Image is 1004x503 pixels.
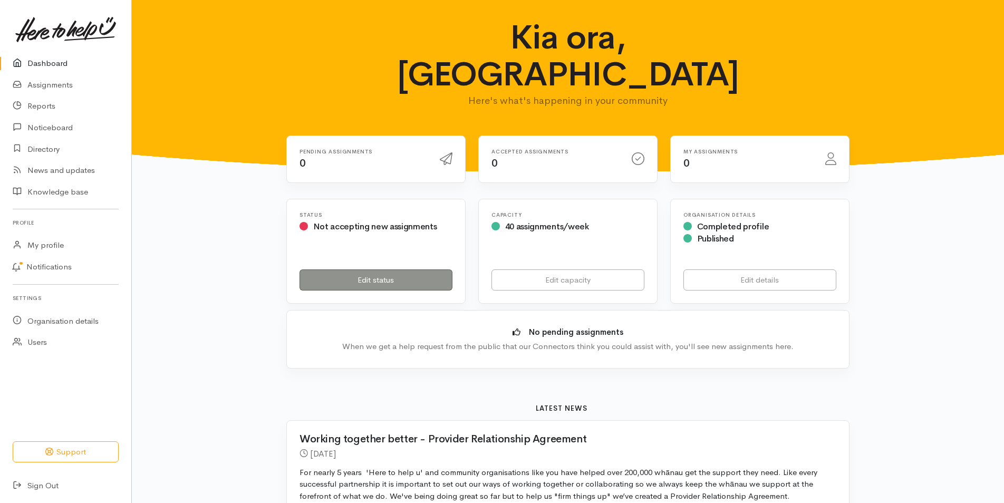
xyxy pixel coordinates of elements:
[683,269,836,291] a: Edit details
[697,233,734,244] span: Published
[683,212,836,218] h6: Organisation Details
[536,404,587,413] b: Latest news
[313,221,437,232] span: Not accepting new assignments
[13,441,119,463] button: Support
[300,149,427,154] h6: Pending assignments
[300,467,836,502] p: For nearly 5 years 'Here to help u' and community organisations like you have helped over 200,000...
[363,19,774,93] h1: Kia ora, [GEOGRAPHIC_DATA]
[300,212,452,218] h6: Status
[529,327,623,337] b: No pending assignments
[491,149,619,154] h6: Accepted assignments
[300,157,306,170] span: 0
[303,341,833,353] div: When we get a help request from the public that our Connectors think you could assist with, you'l...
[683,157,690,170] span: 0
[300,433,824,445] h2: Working together better - Provider Relationship Agreement
[491,212,644,218] h6: Capacity
[697,221,769,232] span: Completed profile
[300,269,452,291] a: Edit status
[13,216,119,230] h6: Profile
[491,157,498,170] span: 0
[310,448,336,459] time: [DATE]
[505,221,589,232] span: 40 assignments/week
[363,93,774,108] p: Here's what's happening in your community
[13,291,119,305] h6: Settings
[491,269,644,291] a: Edit capacity
[683,149,813,154] h6: My assignments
